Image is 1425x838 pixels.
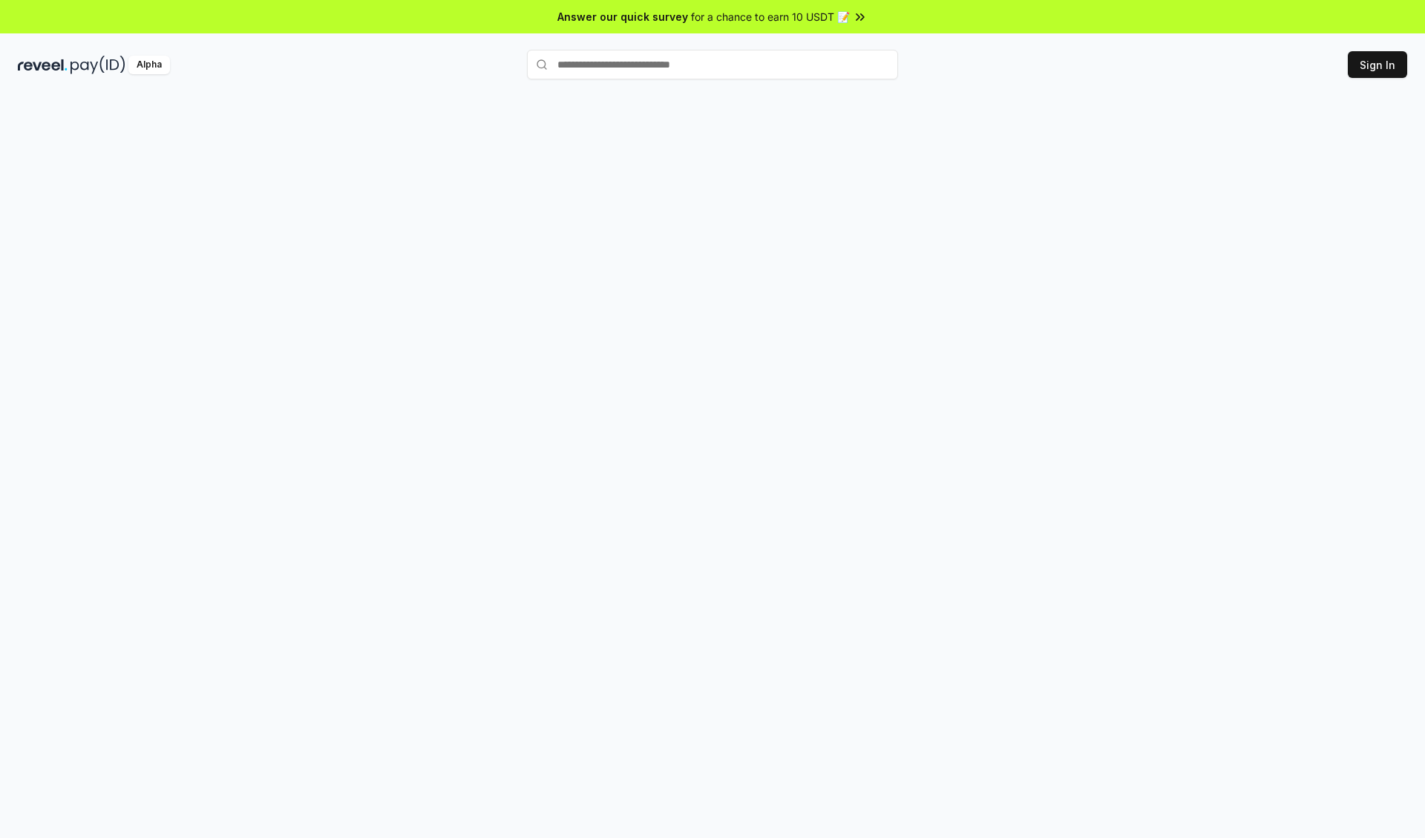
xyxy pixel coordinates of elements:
button: Sign In [1348,51,1407,78]
span: for a chance to earn 10 USDT 📝 [691,9,850,24]
div: Alpha [128,56,170,74]
span: Answer our quick survey [557,9,688,24]
img: reveel_dark [18,56,68,74]
img: pay_id [71,56,125,74]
